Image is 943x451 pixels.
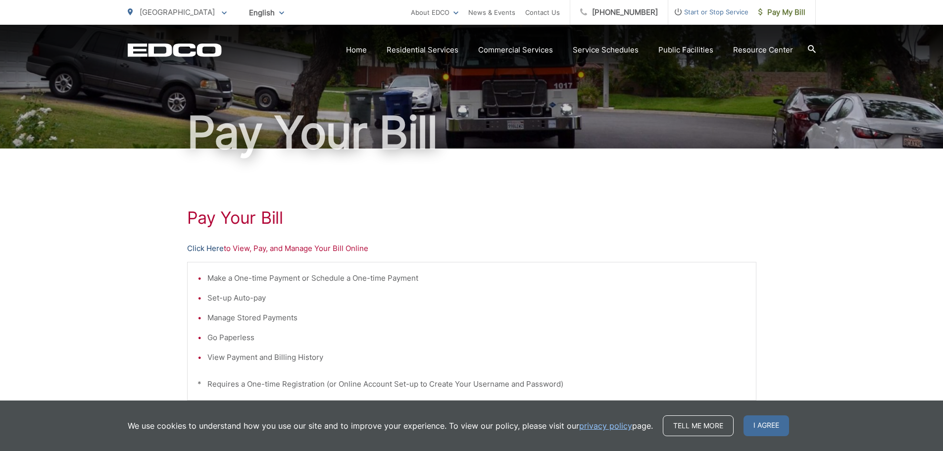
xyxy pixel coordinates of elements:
a: Public Facilities [658,44,713,56]
a: News & Events [468,6,515,18]
span: Pay My Bill [758,6,805,18]
a: Contact Us [525,6,560,18]
a: Resource Center [733,44,793,56]
a: Tell me more [663,415,734,436]
a: About EDCO [411,6,458,18]
li: View Payment and Billing History [207,351,746,363]
a: EDCD logo. Return to the homepage. [128,43,222,57]
a: Residential Services [387,44,458,56]
a: privacy policy [579,420,632,432]
p: to View, Pay, and Manage Your Bill Online [187,243,756,254]
h1: Pay Your Bill [128,108,816,157]
li: Make a One-time Payment or Schedule a One-time Payment [207,272,746,284]
a: Service Schedules [573,44,639,56]
span: I agree [744,415,789,436]
li: Go Paperless [207,332,746,344]
a: Home [346,44,367,56]
p: * Requires a One-time Registration (or Online Account Set-up to Create Your Username and Password) [198,378,746,390]
span: English [242,4,292,21]
p: We use cookies to understand how you use our site and to improve your experience. To view our pol... [128,420,653,432]
span: [GEOGRAPHIC_DATA] [140,7,215,17]
li: Set-up Auto-pay [207,292,746,304]
h1: Pay Your Bill [187,208,756,228]
a: Commercial Services [478,44,553,56]
a: Click Here [187,243,224,254]
li: Manage Stored Payments [207,312,746,324]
